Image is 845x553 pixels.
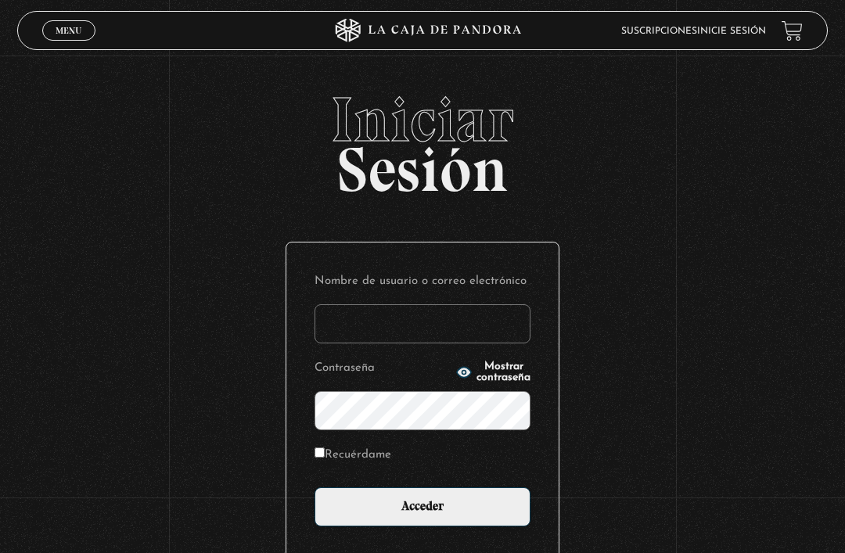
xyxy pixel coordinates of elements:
span: Menu [56,26,81,35]
label: Nombre de usuario o correo electrónico [315,271,530,292]
span: Cerrar [51,39,88,50]
span: Mostrar contraseña [476,361,530,383]
input: Recuérdame [315,447,325,458]
a: Suscripciones [621,27,697,36]
a: View your shopping cart [782,20,803,41]
button: Mostrar contraseña [456,361,530,383]
h2: Sesión [17,88,829,189]
span: Iniciar [17,88,829,151]
label: Contraseña [315,357,451,379]
input: Acceder [315,487,530,526]
label: Recuérdame [315,444,391,465]
a: Inicie sesión [697,27,766,36]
